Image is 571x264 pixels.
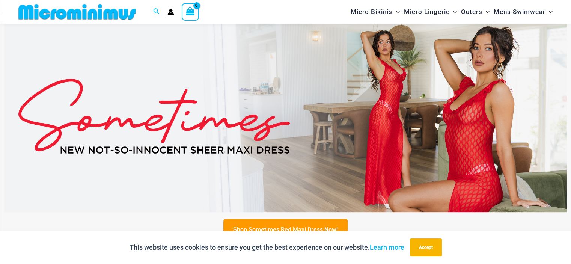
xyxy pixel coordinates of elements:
[182,3,199,20] a: View Shopping Cart, empty
[15,3,139,20] img: MM SHOP LOGO FLAT
[402,2,459,21] a: Micro LingerieMenu ToggleMenu Toggle
[392,2,400,21] span: Menu Toggle
[545,2,553,21] span: Menu Toggle
[404,2,449,21] span: Micro Lingerie
[482,2,490,21] span: Menu Toggle
[461,2,482,21] span: Outers
[493,2,545,21] span: Mens Swimwear
[4,21,567,212] img: Sometimes Red Maxi Dress
[223,219,348,240] a: Shop Sometimes Red Maxi Dress Now!
[370,243,404,251] a: Learn more
[410,238,442,256] button: Accept
[459,2,491,21] a: OutersMenu ToggleMenu Toggle
[130,242,404,253] p: This website uses cookies to ensure you get the best experience on our website.
[449,2,457,21] span: Menu Toggle
[351,2,392,21] span: Micro Bikinis
[349,2,402,21] a: Micro BikinisMenu ToggleMenu Toggle
[491,2,554,21] a: Mens SwimwearMenu ToggleMenu Toggle
[167,9,174,15] a: Account icon link
[153,7,160,17] a: Search icon link
[348,1,556,23] nav: Site Navigation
